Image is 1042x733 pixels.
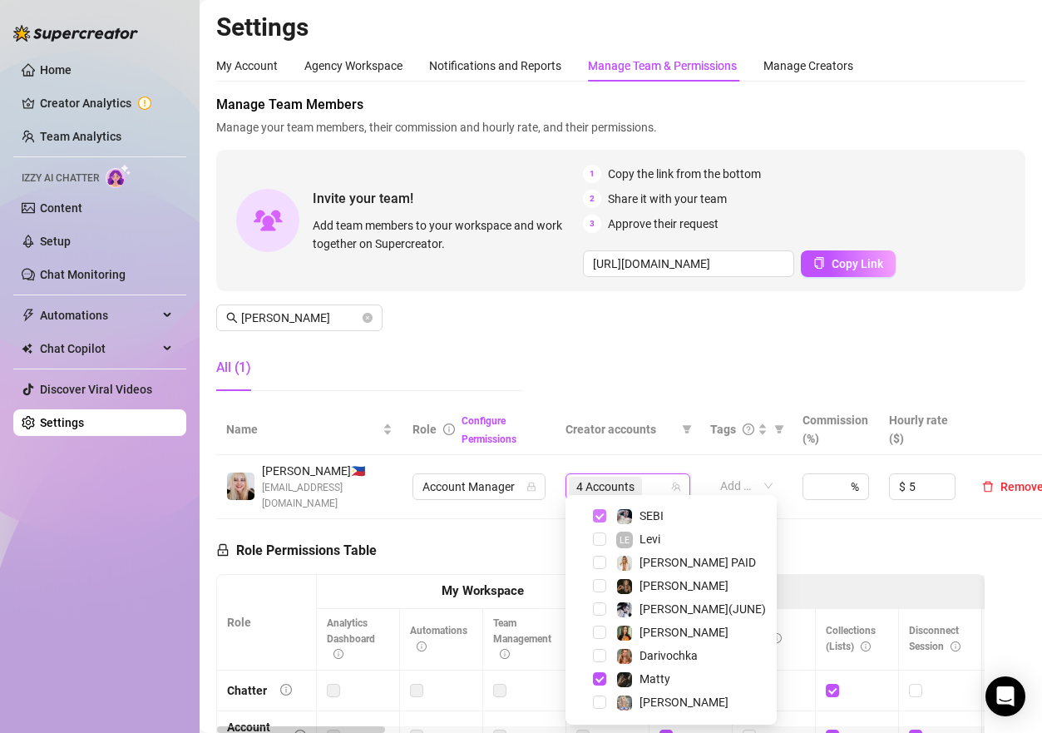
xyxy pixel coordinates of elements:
span: Tags [710,420,736,438]
span: info-circle [280,684,292,696]
span: Add team members to your workspace and work together on Supercreator. [313,216,576,253]
div: Manage Team & Permissions [588,57,737,75]
a: Discover Viral Videos [40,383,152,396]
span: Chat Copilot [40,335,158,362]
img: logo-BBDzfeDw.svg [13,25,138,42]
span: info-circle [772,633,782,643]
span: 4 Accounts [576,478,635,496]
div: Agency Workspace [304,57,402,75]
span: info-circle [861,641,871,651]
span: [PERSON_NAME] 🇵🇭 [262,462,393,480]
span: [PERSON_NAME] [640,579,728,592]
span: Matty [640,672,670,686]
span: lock [216,543,230,557]
span: SEBI [640,509,664,523]
a: Creator Analytics exclamation-circle [40,90,173,116]
img: Natalya [617,626,632,641]
span: [PERSON_NAME] [640,626,728,639]
a: Setup [40,235,71,248]
div: My Account [216,57,278,75]
a: Chat Monitoring [40,268,126,281]
th: Name [216,404,402,455]
span: Approve their request [608,215,719,233]
th: Role [217,575,317,670]
button: close-circle [363,313,373,323]
span: info-circle [951,641,961,651]
span: Levi [640,532,660,546]
span: Automations [410,625,467,652]
img: KATIE [617,579,632,594]
span: copy [813,257,825,269]
span: info-circle [333,649,343,659]
span: lock [526,482,536,492]
span: 1 [583,165,601,183]
div: Manage Creators [763,57,853,75]
span: Analytics Dashboard [327,617,375,661]
span: [PERSON_NAME] [640,696,728,709]
span: filter [771,417,788,442]
span: 4 Accounts [569,477,642,497]
button: Copy Link [801,250,896,277]
span: Select tree node [593,509,606,523]
span: 3 [583,215,601,233]
span: Account Manager [422,474,536,499]
span: Izzy AI Chatter [22,171,99,186]
span: [PERSON_NAME](JUNE) [640,602,766,616]
span: Role [412,423,437,436]
span: filter [679,417,695,442]
span: Creator accounts [565,420,675,438]
a: Content [40,201,82,215]
span: Share it with your team [608,190,727,208]
th: Commission (%) [793,404,879,455]
input: Search members [241,309,359,327]
a: Team Analytics [40,130,121,143]
span: Automations [40,302,158,329]
span: Copy the link from the bottom [608,165,761,183]
h5: Role Permissions Table [216,541,377,561]
span: Select tree node [593,579,606,592]
span: team [671,482,681,492]
img: Chat Copilot [22,343,32,354]
span: Copy Link [832,257,883,270]
div: Notifications and Reports [429,57,561,75]
span: Invite your team! [313,188,583,209]
span: info-circle [417,641,427,651]
span: Disconnect Session [909,625,961,652]
a: Configure Permissions [462,415,516,445]
span: Select tree node [593,696,606,709]
span: Select tree node [593,649,606,662]
span: Select tree node [593,556,606,569]
span: Name [226,420,379,438]
img: Elsa [617,696,632,711]
h2: Settings [216,12,1025,43]
div: Open Intercom Messenger [985,676,1025,716]
img: Darivochka [617,649,632,664]
span: Darivochka [640,649,698,662]
th: Hourly rate ($) [879,404,965,455]
a: Home [40,63,72,77]
span: Select tree node [593,672,606,686]
span: Team Management [493,617,551,661]
span: Manage Team Members [216,95,1025,115]
span: info-circle [443,423,455,435]
span: [PERSON_NAME] PAID [640,556,756,569]
img: SEBI [617,509,632,524]
span: Manage your team members, their commission and hourly rate, and their permissions. [216,118,1025,136]
span: [EMAIL_ADDRESS][DOMAIN_NAME] [262,480,393,512]
div: All (1) [216,358,251,378]
img: Matty [617,672,632,687]
span: filter [774,424,784,434]
span: info-circle [500,649,510,659]
a: Settings [40,416,84,429]
img: AI Chatter [106,164,131,188]
strong: My Workspace [442,583,524,598]
span: LE [620,533,630,547]
span: Select tree node [593,602,606,616]
span: Collections (Lists) [826,625,876,652]
span: Select tree node [593,532,606,546]
span: thunderbolt [22,309,35,322]
span: question-circle [743,423,754,435]
div: Chatter [227,681,267,700]
img: MAGGIE(JUNE) [617,602,632,617]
